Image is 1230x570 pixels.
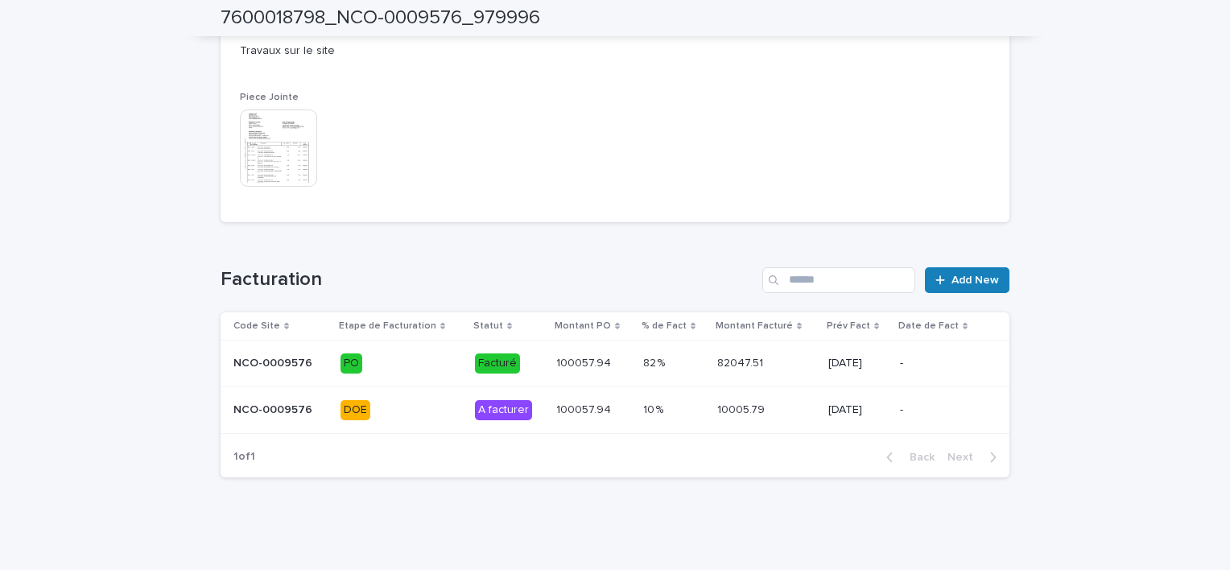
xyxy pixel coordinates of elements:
[828,403,887,417] p: [DATE]
[642,317,687,335] p: % de Fact
[900,403,984,417] p: -
[341,400,370,420] div: DOE
[556,353,614,370] p: 100057.94
[475,400,532,420] div: A facturer
[233,353,316,370] p: NCO-0009576
[555,317,611,335] p: Montant PO
[898,317,959,335] p: Date de Fact
[643,353,668,370] p: 82 %
[762,267,915,293] input: Search
[925,267,1009,293] a: Add New
[221,437,268,477] p: 1 of 1
[233,317,280,335] p: Code Site
[828,357,887,370] p: [DATE]
[475,353,520,374] div: Facturé
[341,353,362,374] div: PO
[240,43,990,60] p: Travaux sur le site
[873,450,941,465] button: Back
[221,387,1009,434] tr: NCO-0009576NCO-0009576 DOEA facturer100057.94100057.94 10 %10 % 10005.7910005.79 [DATE]-
[221,6,540,30] h2: 7600018798_NCO-0009576_979996
[717,400,768,417] p: 10005.79
[827,317,870,335] p: Prév Fact
[716,317,793,335] p: Montant Facturé
[951,275,999,286] span: Add New
[947,452,983,463] span: Next
[233,400,316,417] p: NCO-0009576
[556,400,614,417] p: 100057.94
[717,353,766,370] p: 82047.51
[941,450,1009,465] button: Next
[221,268,756,291] h1: Facturation
[240,93,299,102] span: Piece Jointe
[339,317,436,335] p: Etape de Facturation
[473,317,503,335] p: Statut
[221,341,1009,387] tr: NCO-0009576NCO-0009576 POFacturé100057.94100057.94 82 %82 % 82047.5182047.51 [DATE]-
[900,357,984,370] p: -
[643,400,667,417] p: 10 %
[900,452,935,463] span: Back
